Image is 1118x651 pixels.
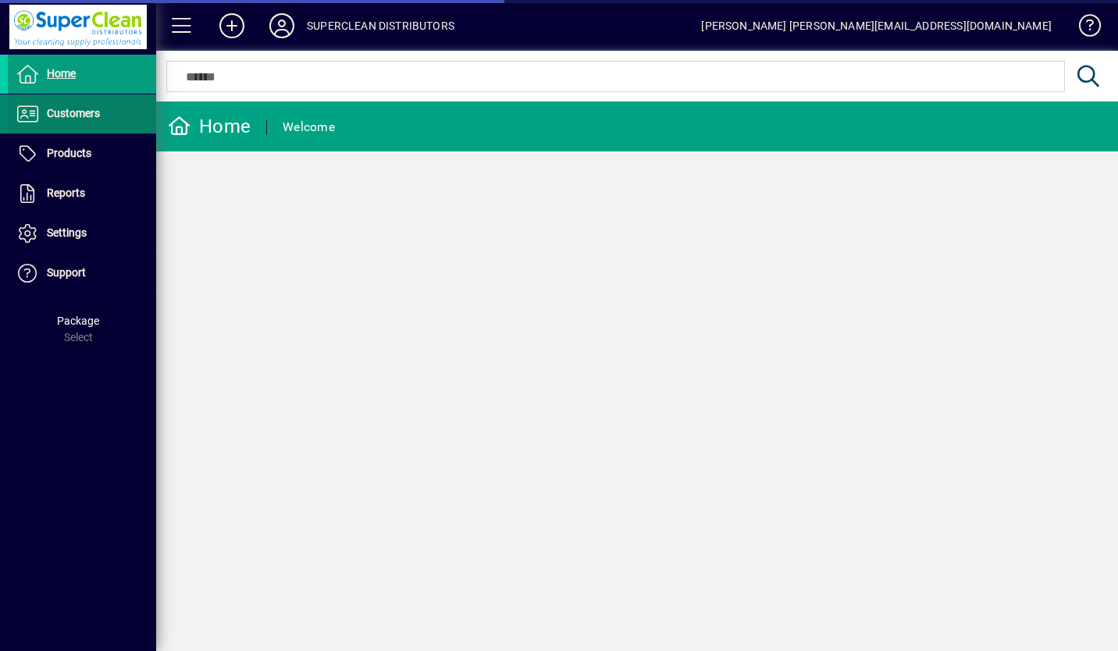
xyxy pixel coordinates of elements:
[57,315,99,327] span: Package
[1067,3,1098,54] a: Knowledge Base
[307,13,454,38] div: SUPERCLEAN DISTRIBUTORS
[47,226,87,239] span: Settings
[47,107,100,119] span: Customers
[8,254,156,293] a: Support
[8,94,156,133] a: Customers
[701,13,1052,38] div: [PERSON_NAME] [PERSON_NAME][EMAIL_ADDRESS][DOMAIN_NAME]
[47,187,85,199] span: Reports
[283,115,335,140] div: Welcome
[47,67,76,80] span: Home
[207,12,257,40] button: Add
[8,174,156,213] a: Reports
[168,114,251,139] div: Home
[47,147,91,159] span: Products
[8,214,156,253] a: Settings
[47,266,86,279] span: Support
[257,12,307,40] button: Profile
[8,134,156,173] a: Products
